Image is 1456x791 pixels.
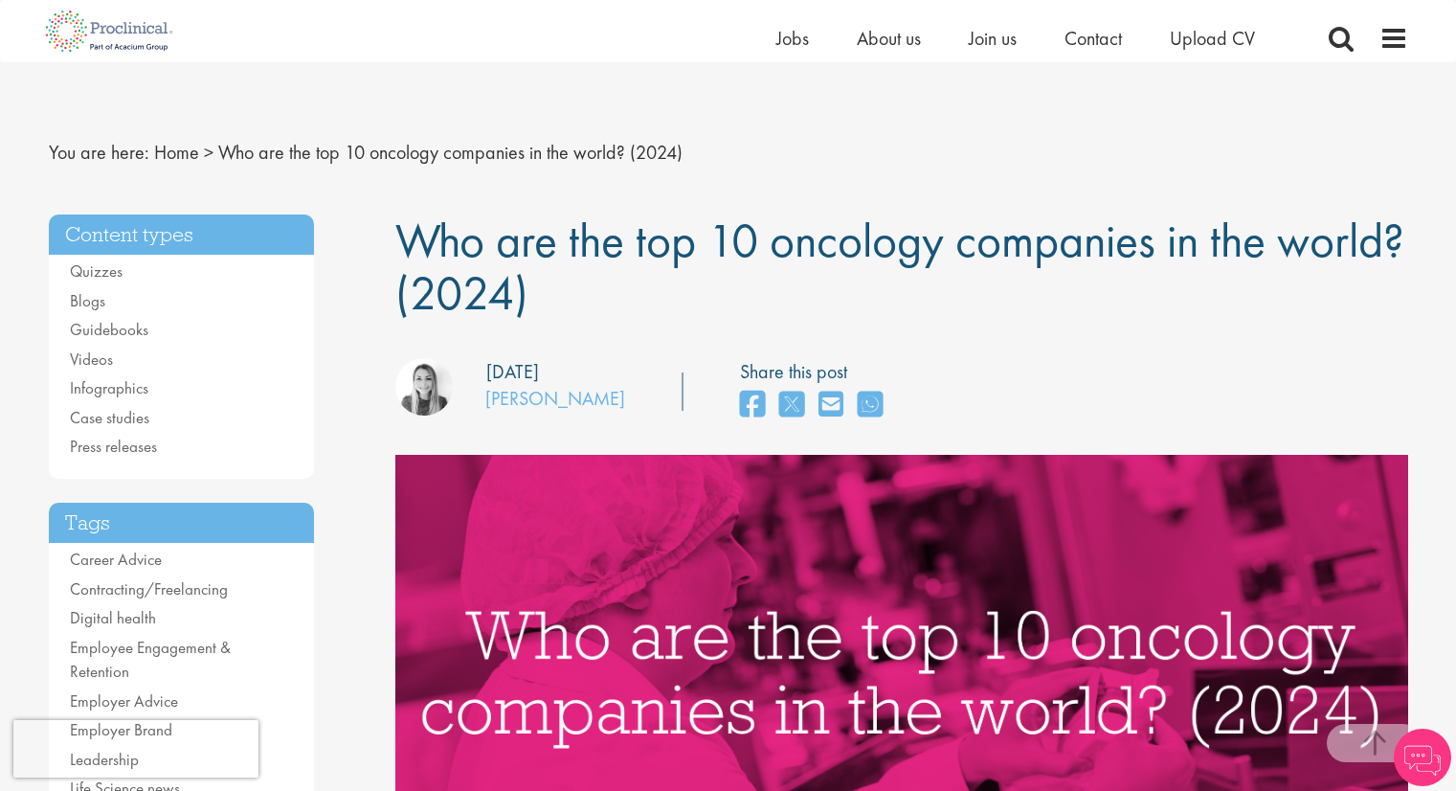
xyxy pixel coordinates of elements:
a: Employee Engagement & Retention [70,637,231,683]
span: You are here: [49,140,149,165]
a: share on twitter [779,385,804,426]
a: [PERSON_NAME] [485,386,625,411]
a: Upload CV [1170,26,1255,51]
a: Press releases [70,436,157,457]
a: Case studies [70,407,149,428]
a: Jobs [776,26,809,51]
a: Contracting/Freelancing [70,578,228,599]
span: Who are the top 10 oncology companies in the world? (2024) [218,140,683,165]
span: Who are the top 10 oncology companies in the world? (2024) [395,210,1404,324]
img: Hannah Burke [395,358,453,416]
a: About us [857,26,921,51]
a: share on email [818,385,843,426]
a: Quizzes [70,260,123,282]
a: share on whats app [858,385,883,426]
a: breadcrumb link [154,140,199,165]
a: Blogs [70,290,105,311]
h3: Content types [49,215,315,256]
a: Contact [1064,26,1122,51]
a: Digital health [70,607,156,628]
a: Employer Advice [70,690,178,712]
a: Join us [969,26,1017,51]
a: share on facebook [740,385,765,426]
span: > [204,140,213,165]
a: Career Advice [70,549,162,570]
iframe: reCAPTCHA [13,720,258,778]
h3: Tags [49,503,315,544]
img: Chatbot [1394,729,1451,786]
label: Share this post [740,358,892,386]
div: [DATE] [486,358,539,386]
a: Infographics [70,377,148,398]
a: Videos [70,349,113,370]
a: Guidebooks [70,319,148,340]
